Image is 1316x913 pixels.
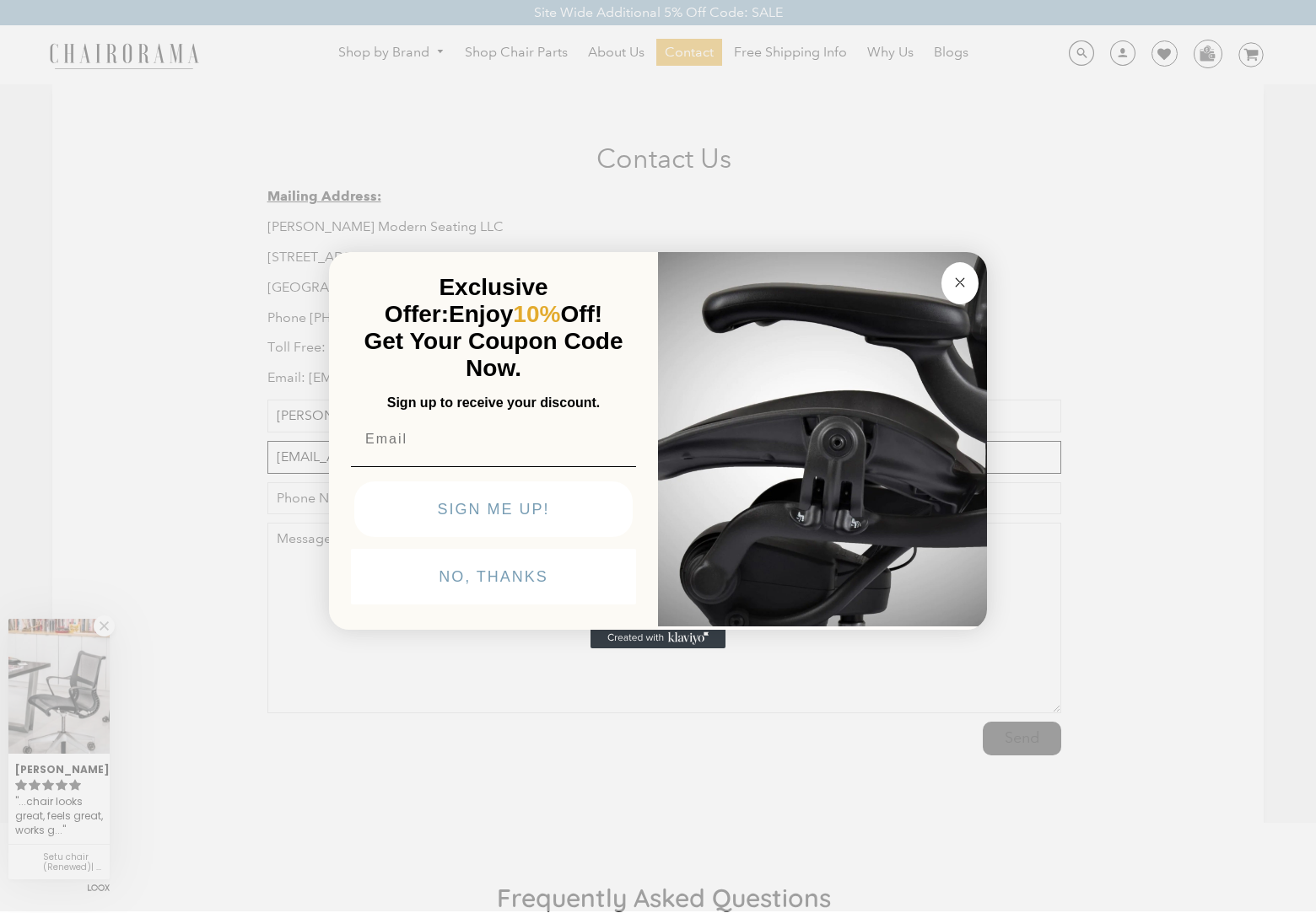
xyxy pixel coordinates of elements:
img: underline [351,466,636,467]
input: Email [351,422,636,456]
img: 92d77583-a095-41f6-84e7-858462e0427a.jpeg [658,249,987,626]
span: Exclusive Offer: [385,274,548,327]
span: 10% [513,301,560,327]
a: Created with Klaviyo - opens in a new tab [591,628,725,648]
button: Close dialog [941,262,979,304]
span: Sign up to receive your discount. [387,395,600,410]
span: Enjoy Off! [449,301,602,327]
button: SIGN ME UP! [354,481,633,537]
button: NO, THANKS [351,549,636,604]
span: Get Your Coupon Code Now. [364,328,623,381]
h1: Your connection needs to be verified before you can proceed [30,34,257,102]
